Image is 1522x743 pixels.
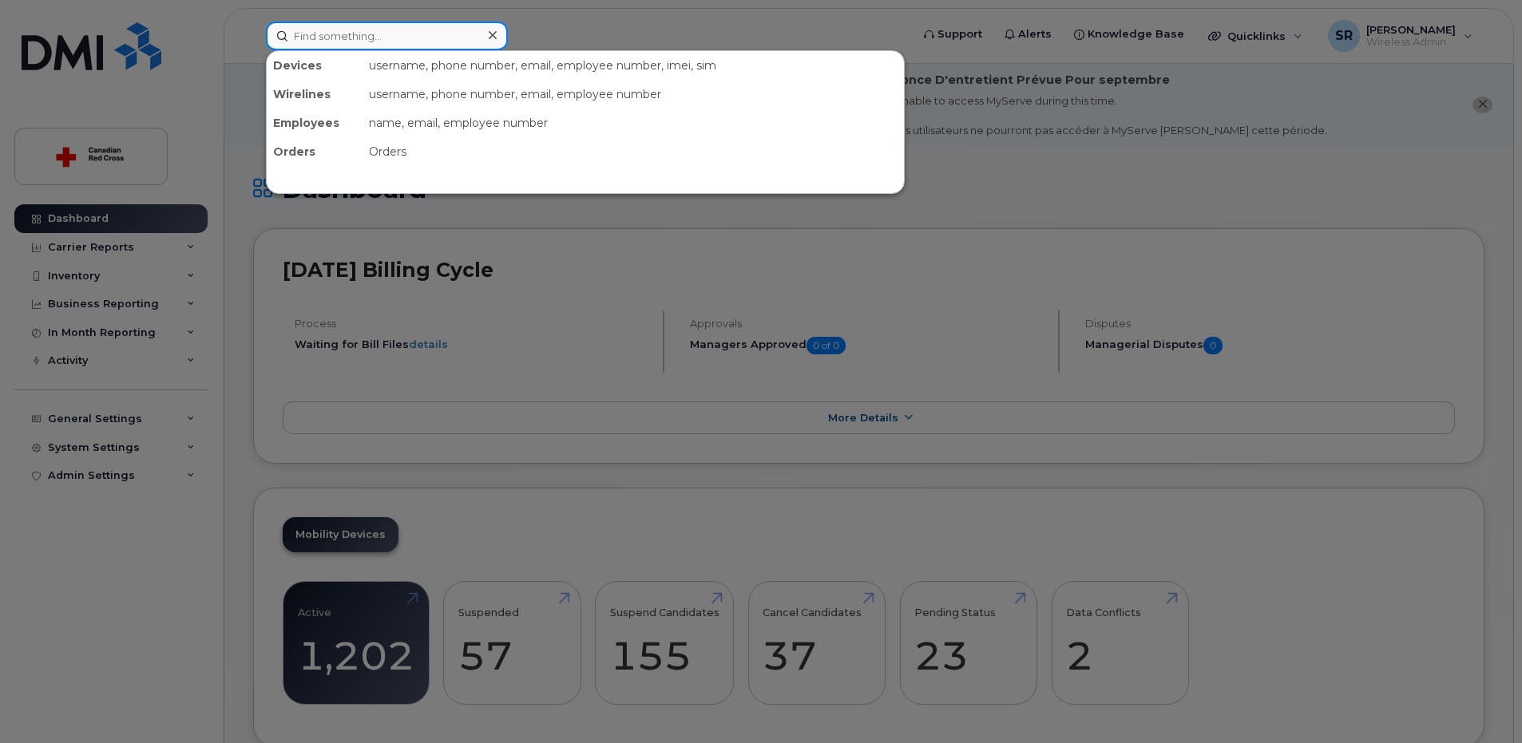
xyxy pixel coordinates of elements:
[267,137,363,166] div: Orders
[363,51,904,80] div: username, phone number, email, employee number, imei, sim
[267,51,363,80] div: Devices
[363,109,904,137] div: name, email, employee number
[363,137,904,166] div: Orders
[267,80,363,109] div: Wirelines
[363,80,904,109] div: username, phone number, email, employee number
[267,109,363,137] div: Employees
